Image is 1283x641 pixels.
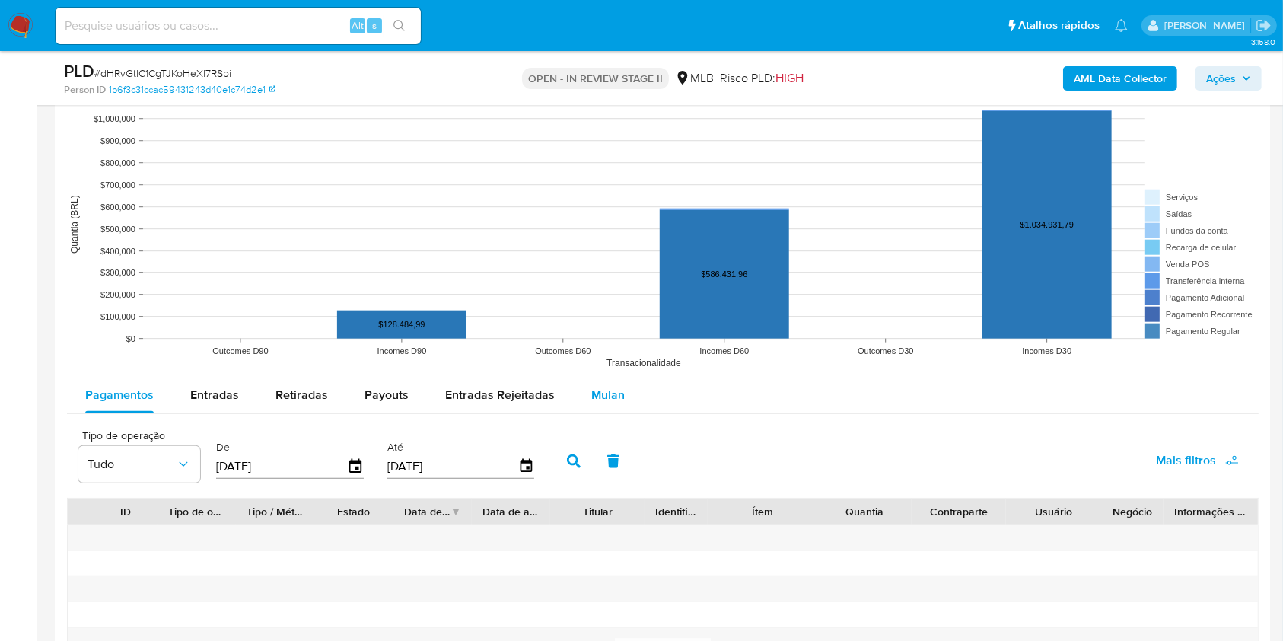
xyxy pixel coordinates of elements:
[1206,66,1236,91] span: Ações
[94,65,231,81] span: # dHRvGtlC1CgTJKoHeXl7RSbi
[1256,18,1272,33] a: Sair
[1195,66,1262,91] button: Ações
[372,18,377,33] span: s
[522,68,669,89] p: OPEN - IN REVIEW STAGE II
[384,15,415,37] button: search-icon
[64,59,94,83] b: PLD
[1164,18,1250,33] p: ana.conceicao@mercadolivre.com
[775,69,804,87] span: HIGH
[1074,66,1167,91] b: AML Data Collector
[720,70,804,87] span: Risco PLD:
[352,18,364,33] span: Alt
[675,70,714,87] div: MLB
[1018,18,1100,33] span: Atalhos rápidos
[1063,66,1177,91] button: AML Data Collector
[1251,36,1275,48] span: 3.158.0
[56,16,421,36] input: Pesquise usuários ou casos...
[64,83,106,97] b: Person ID
[1115,19,1128,32] a: Notificações
[109,83,275,97] a: 1b6f3c31ccac59431243d40e1c74d2e1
